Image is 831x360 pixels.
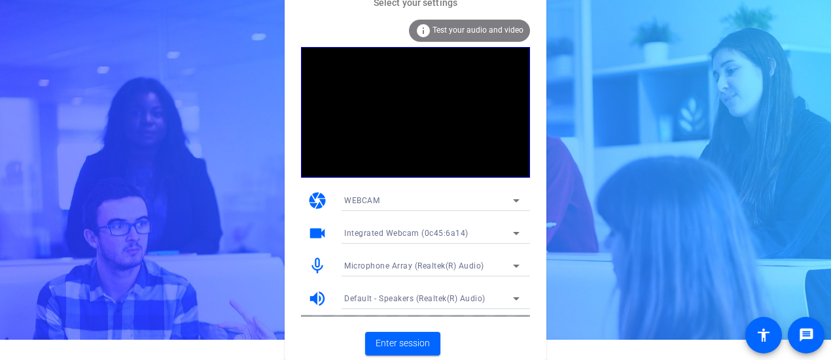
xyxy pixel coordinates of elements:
span: Default - Speakers (Realtek(R) Audio) [344,294,486,303]
mat-icon: volume_up [308,289,327,308]
mat-icon: camera [308,191,327,210]
span: WEBCAM [344,196,380,205]
span: Enter session [376,336,430,350]
span: Test your audio and video [433,25,523,35]
mat-icon: mic_none [308,256,327,276]
mat-icon: message [798,327,814,343]
button: Enter session [365,332,440,355]
span: Microphone Array (Realtek(R) Audio) [344,261,484,270]
span: Integrated Webcam (0c45:6a14) [344,229,469,238]
mat-icon: info [415,23,431,39]
mat-icon: videocam [308,223,327,243]
mat-icon: accessibility [756,327,771,343]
